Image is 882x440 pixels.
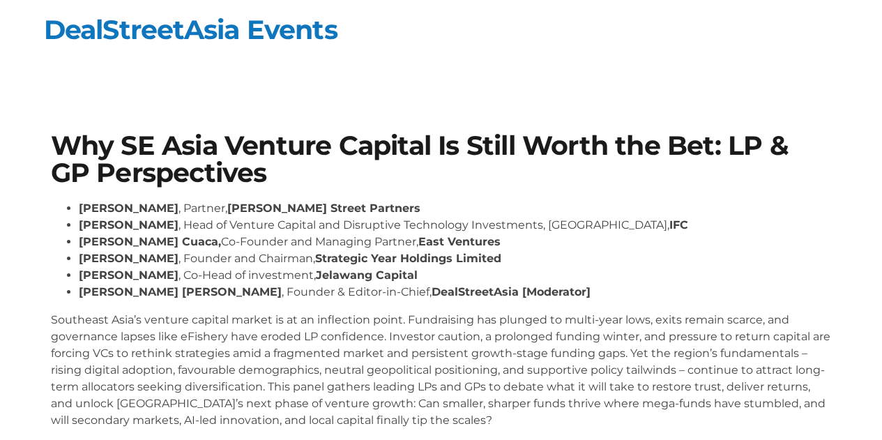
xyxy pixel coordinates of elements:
[79,200,832,217] li: , Partner,
[315,252,501,265] strong: Strategic Year Holdings Limited
[79,235,221,248] strong: [PERSON_NAME] Cuaca,
[432,285,591,298] strong: DealStreetAsia [Moderator]
[51,132,832,186] h1: Why SE Asia Venture Capital Is Still Worth the Bet: LP & GP Perspectives
[79,268,178,282] strong: [PERSON_NAME]
[316,268,418,282] strong: Jelawang Capital
[79,250,832,267] li: , Founder and Chairman,
[79,252,178,265] strong: [PERSON_NAME]
[79,234,832,250] li: Co-Founder and Managing Partner,
[79,284,832,301] li: , Founder & Editor-in-Chief,
[227,202,420,215] strong: [PERSON_NAME] Street Partners
[418,235,501,248] strong: East Ventures
[79,217,832,234] li: , Head of Venture Capital and Disruptive Technology Investments, [GEOGRAPHIC_DATA],
[79,202,178,215] strong: [PERSON_NAME]
[79,285,282,298] strong: [PERSON_NAME] [PERSON_NAME]
[44,13,337,46] a: DealStreetAsia Events
[79,267,832,284] li: , Co-Head of investment,
[79,218,178,232] strong: [PERSON_NAME]
[51,312,832,429] p: Southeast Asia’s venture capital market is at an inflection point. Fundraising has plunged to mul...
[669,218,688,232] strong: IFC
